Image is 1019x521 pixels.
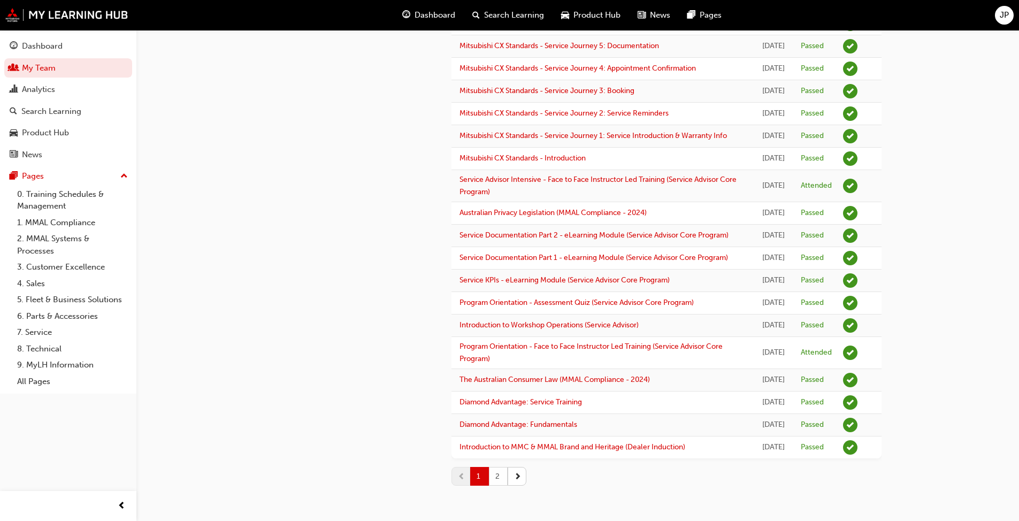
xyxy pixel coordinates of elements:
span: learningRecordVerb_PASS-icon [843,440,857,455]
span: chart-icon [10,85,18,95]
div: Passed [801,41,824,51]
a: All Pages [13,373,132,390]
div: News [22,149,42,161]
div: Attended [801,348,832,358]
div: Passed [801,275,824,286]
div: Tue Nov 12 2024 09:00:00 GMT+1100 (Australian Eastern Daylight Time) [762,347,785,359]
div: Thu Dec 19 2024 19:35:37 GMT+1100 (Australian Eastern Daylight Time) [762,63,785,75]
div: Attended [801,181,832,191]
div: Passed [801,208,824,218]
span: learningRecordVerb_ATTEND-icon [843,179,857,193]
span: prev-icon [458,471,465,482]
div: Dashboard [22,40,63,52]
button: DashboardMy TeamAnalyticsSearch LearningProduct HubNews [4,34,132,166]
a: Mitsubishi CX Standards - Service Journey 5: Documentation [459,41,659,50]
button: prev-icon [451,467,470,486]
span: guage-icon [10,42,18,51]
div: Passed [801,109,824,119]
span: next-icon [514,471,522,482]
a: Mitsubishi CX Standards - Service Journey 3: Booking [459,86,634,95]
span: search-icon [10,107,17,117]
a: Program Orientation - Assessment Quiz (Service Advisor Core Program) [459,298,694,307]
div: Passed [801,86,824,96]
span: learningRecordVerb_PASS-icon [843,106,857,121]
a: Program Orientation - Face to Face Instructor Led Training (Service Advisor Core Program) [459,342,723,363]
span: prev-icon [118,500,126,513]
div: Thu Dec 19 2024 19:12:57 GMT+1100 (Australian Eastern Daylight Time) [762,85,785,97]
div: Tue Oct 22 2024 19:37:05 GMT+1100 (Australian Eastern Daylight Time) [762,396,785,409]
div: Passed [801,231,824,241]
a: 2. MMAL Systems & Processes [13,231,132,259]
a: My Team [4,58,132,78]
button: 1 [470,467,489,486]
div: Tue Dec 03 2024 18:28:09 GMT+1100 (Australian Eastern Daylight Time) [762,229,785,242]
a: Search Learning [4,102,132,121]
div: Mon Oct 21 2024 18:52:19 GMT+1100 (Australian Eastern Daylight Time) [762,441,785,454]
span: Product Hub [573,9,620,21]
span: learningRecordVerb_PASS-icon [843,151,857,166]
span: learningRecordVerb_PASS-icon [843,418,857,432]
div: Tue Dec 03 2024 18:09:58 GMT+1100 (Australian Eastern Daylight Time) [762,252,785,264]
a: 4. Sales [13,275,132,292]
a: Product Hub [4,123,132,143]
button: Pages [4,166,132,186]
div: Sun Dec 22 2024 12:27:49 GMT+1100 (Australian Eastern Daylight Time) [762,40,785,52]
span: up-icon [120,170,128,183]
div: Tue Dec 10 2024 09:00:00 GMT+1100 (Australian Eastern Daylight Time) [762,180,785,192]
div: Tue Dec 17 2024 20:08:12 GMT+1100 (Australian Eastern Daylight Time) [762,108,785,120]
a: Dashboard [4,36,132,56]
span: news-icon [10,150,18,160]
a: Diamond Advantage: Fundamentals [459,420,577,429]
span: learningRecordVerb_PASS-icon [843,296,857,310]
a: 9. MyLH Information [13,357,132,373]
div: Passed [801,64,824,74]
div: Passed [801,320,824,331]
a: 8. Technical [13,341,132,357]
img: mmal [5,8,128,22]
div: Passed [801,375,824,385]
span: guage-icon [402,9,410,22]
a: 7. Service [13,324,132,341]
span: pages-icon [687,9,695,22]
span: learningRecordVerb_PASS-icon [843,62,857,76]
div: Passed [801,442,824,453]
a: 3. Customer Excellence [13,259,132,275]
span: search-icon [472,9,480,22]
a: Mitsubishi CX Standards - Introduction [459,154,586,163]
span: learningRecordVerb_PASS-icon [843,39,857,53]
span: JP [1000,9,1009,21]
a: Service Documentation Part 2 - eLearning Module (Service Advisor Core Program) [459,231,729,240]
a: Introduction to MMC & MMAL Brand and Heritage (Dealer Induction) [459,442,685,451]
div: Mon Nov 25 2024 18:13:39 GMT+1100 (Australian Eastern Daylight Time) [762,319,785,332]
span: learningRecordVerb_PASS-icon [843,129,857,143]
div: Pages [22,170,44,182]
span: learningRecordVerb_PASS-icon [843,251,857,265]
div: Tue Dec 17 2024 19:39:25 GMT+1100 (Australian Eastern Daylight Time) [762,152,785,165]
div: Passed [801,397,824,408]
a: Analytics [4,80,132,99]
a: Introduction to Workshop Operations (Service Advisor) [459,320,639,330]
span: learningRecordVerb_PASS-icon [843,273,857,288]
div: Tue Dec 17 2024 19:54:03 GMT+1100 (Australian Eastern Daylight Time) [762,130,785,142]
div: Passed [801,154,824,164]
div: Tue Dec 03 2024 20:22:41 GMT+1100 (Australian Eastern Daylight Time) [762,207,785,219]
span: learningRecordVerb_PASS-icon [843,395,857,410]
span: learningRecordVerb_PASS-icon [843,373,857,387]
a: 0. Training Schedules & Management [13,186,132,214]
span: Dashboard [415,9,455,21]
span: car-icon [10,128,18,138]
a: guage-iconDashboard [394,4,464,26]
span: learningRecordVerb_PASS-icon [843,318,857,333]
span: learningRecordVerb_PASS-icon [843,206,857,220]
a: Mitsubishi CX Standards - Service Journey 2: Service Reminders [459,109,669,118]
a: Australian Privacy Legislation (MMAL Compliance - 2024) [459,208,647,217]
div: Passed [801,253,824,263]
div: Tue Oct 29 2024 15:52:06 GMT+1100 (Australian Eastern Daylight Time) [762,374,785,386]
div: Sun Dec 01 2024 18:20:35 GMT+1100 (Australian Eastern Daylight Time) [762,274,785,287]
a: news-iconNews [629,4,679,26]
a: pages-iconPages [679,4,730,26]
div: Analytics [22,83,55,96]
a: 1. MMAL Compliance [13,214,132,231]
a: search-iconSearch Learning [464,4,553,26]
